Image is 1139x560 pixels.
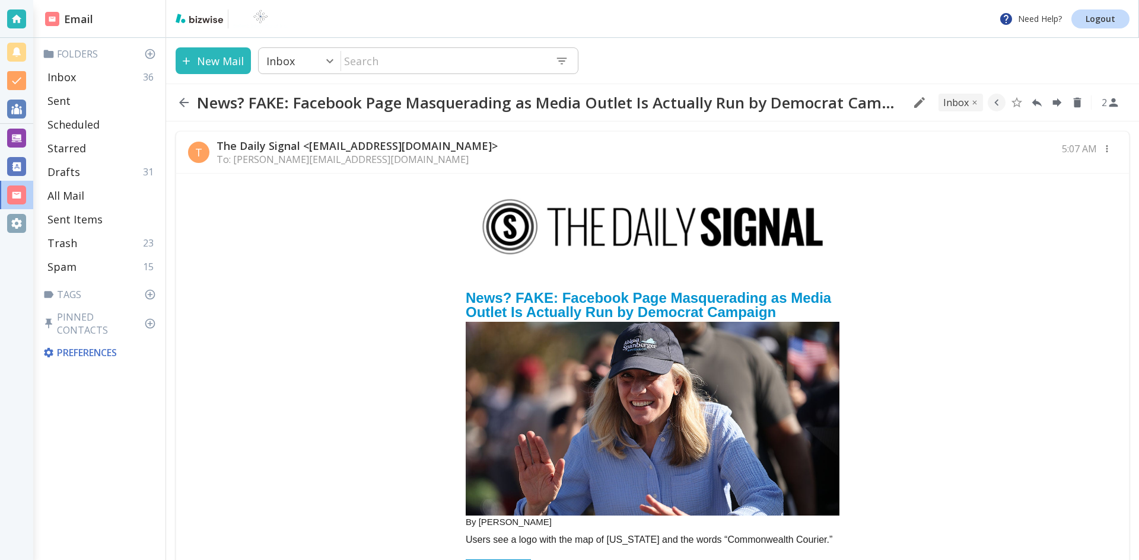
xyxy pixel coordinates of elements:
[43,311,161,337] p: Pinned Contacts
[43,288,161,301] p: Tags
[47,236,77,250] p: Trash
[217,153,498,166] p: To: [PERSON_NAME][EMAIL_ADDRESS][DOMAIN_NAME]
[176,14,223,23] img: bizwise
[999,12,1062,26] p: Need Help?
[47,165,80,179] p: Drafts
[1048,94,1066,111] button: Forward
[195,145,202,159] p: T
[233,9,288,28] img: BioTech International
[1028,94,1046,111] button: Reply
[176,47,251,74] button: New Mail
[43,346,158,359] p: Preferences
[197,93,903,112] h2: News? FAKE: Facebook Page Masquerading as Media Outlet Is Actually Run by Democrat Campaign
[47,212,103,226] p: Sent Items
[143,260,158,273] p: 15
[43,89,161,113] div: Sent
[43,65,161,89] div: Inbox36
[176,132,1129,174] div: TThe Daily Signal <[EMAIL_ADDRESS][DOMAIN_NAME]>To: [PERSON_NAME][EMAIL_ADDRESS][DOMAIN_NAME]5:07 AM
[1096,88,1125,117] button: See Participants
[1102,96,1107,109] p: 2
[43,160,161,184] div: Drafts31
[47,141,86,155] p: Starred
[266,54,295,68] p: Inbox
[43,207,161,231] div: Sent Items
[47,260,77,274] p: Spam
[43,231,161,255] div: Trash23
[1068,94,1086,111] button: Delete
[43,184,161,207] div: All Mail
[143,165,158,178] p: 31
[1071,9,1130,28] a: Logout
[943,96,969,109] p: INBOX
[43,113,161,136] div: Scheduled
[43,255,161,279] div: Spam15
[40,341,161,364] div: Preferences
[217,139,498,153] p: The Daily Signal <[EMAIL_ADDRESS][DOMAIN_NAME]>
[1086,15,1115,23] p: Logout
[1062,142,1097,155] p: 5:07 AM
[47,117,100,132] p: Scheduled
[45,11,93,27] h2: Email
[47,94,71,108] p: Sent
[143,71,158,84] p: 36
[43,136,161,160] div: Starred
[43,47,161,60] p: Folders
[47,188,84,203] p: All Mail
[143,236,158,249] p: 23
[47,70,76,84] p: Inbox
[341,49,546,73] input: Search
[45,12,59,26] img: DashboardSidebarEmail.svg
